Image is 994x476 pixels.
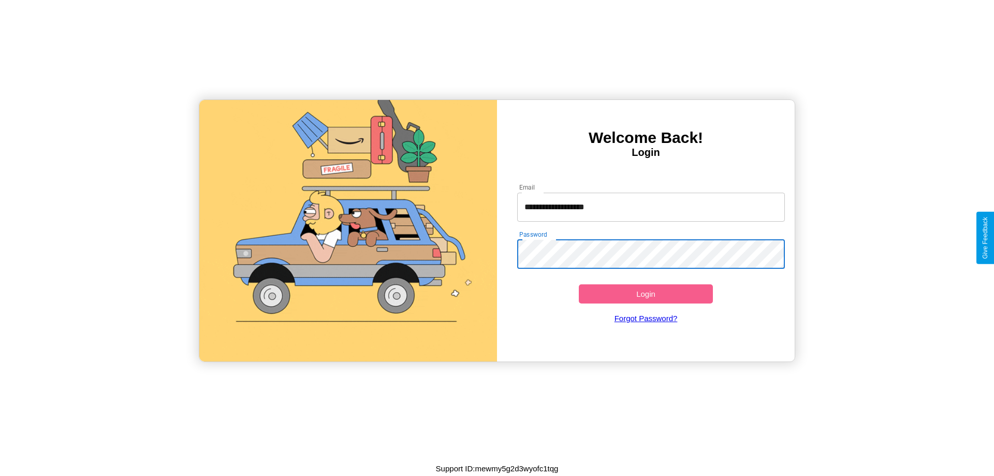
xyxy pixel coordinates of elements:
[519,230,547,239] label: Password
[982,217,989,259] div: Give Feedback
[519,183,535,192] label: Email
[497,147,795,158] h4: Login
[579,284,713,304] button: Login
[512,304,780,333] a: Forgot Password?
[497,129,795,147] h3: Welcome Back!
[436,461,559,475] p: Support ID: mewmy5g2d3wyofc1tqg
[199,100,497,362] img: gif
